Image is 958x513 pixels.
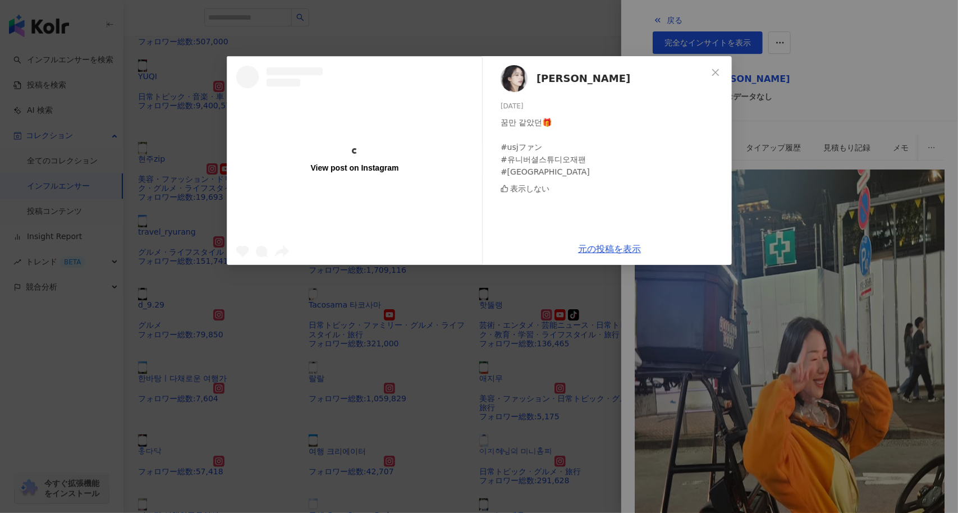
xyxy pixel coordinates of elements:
div: 꿈만 같았던🎁 #usjファン #유니버셜스튜디오재팬 #[GEOGRAPHIC_DATA] [501,116,723,178]
a: 元の投稿を表示 [578,244,641,254]
button: Close [704,61,727,84]
span: close [711,68,720,77]
a: KOL Avatar[PERSON_NAME] [501,65,707,92]
div: View post on Instagram [310,163,398,173]
span: [PERSON_NAME] [537,71,630,86]
a: View post on Instagram [227,57,482,264]
div: [DATE] [501,101,723,112]
img: KOL Avatar [501,65,528,92]
div: 表示しない [501,182,549,195]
